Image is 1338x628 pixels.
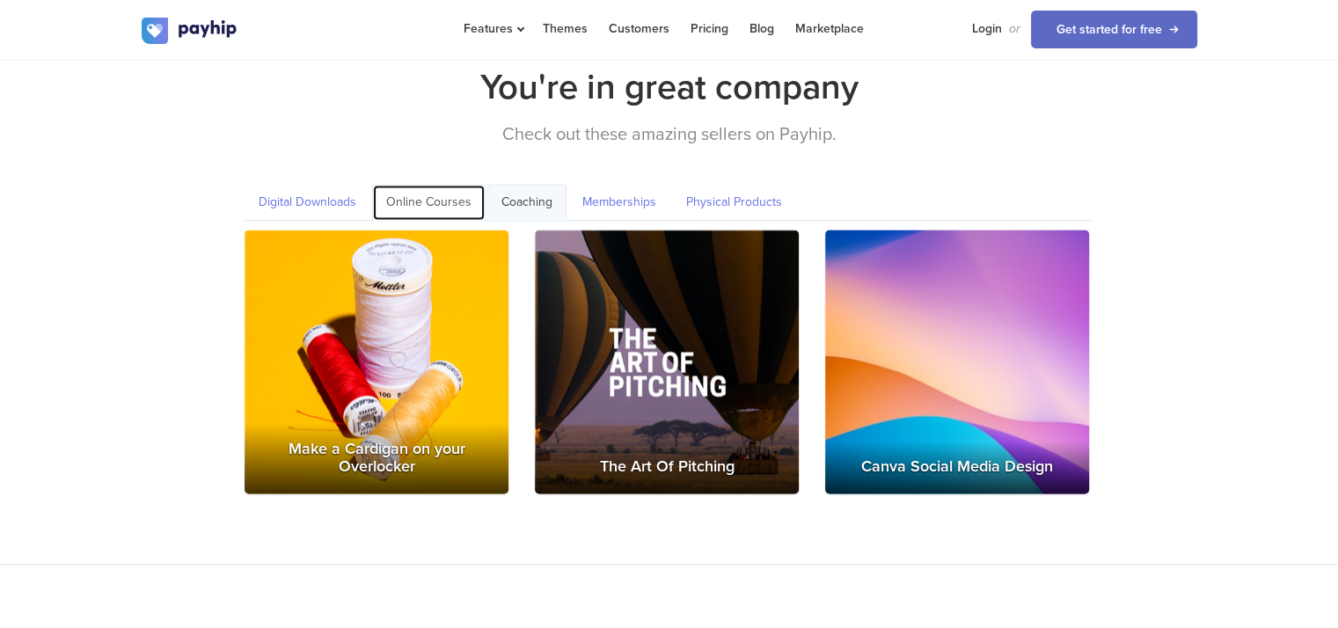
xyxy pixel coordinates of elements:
[535,230,800,494] img: The Art Of Pitching
[245,423,508,493] h3: Make a Cardigan on your Overlocker
[825,230,1089,493] a: Canva Social Media Design Canva Social Media Design
[1031,11,1197,48] a: Get started for free
[535,230,799,493] a: The Art Of Pitching The Art Of Pitching
[464,21,522,36] span: Features
[142,18,238,44] img: logo.svg
[535,441,799,493] h3: The Art Of Pitching
[487,184,567,220] a: Coaching
[672,184,796,221] a: Physical Products
[372,184,486,221] a: Online Courses
[142,62,1197,113] h2: You're in great company
[142,121,1197,149] p: Check out these amazing sellers on Payhip.
[825,441,1089,493] h3: Canva Social Media Design
[245,230,508,493] a: Make a Cardigan on your Overlocker Make a Cardigan on your Overlocker
[245,184,370,221] a: Digital Downloads
[568,184,670,221] a: Memberships
[245,230,509,494] img: Make a Cardigan on your Overlocker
